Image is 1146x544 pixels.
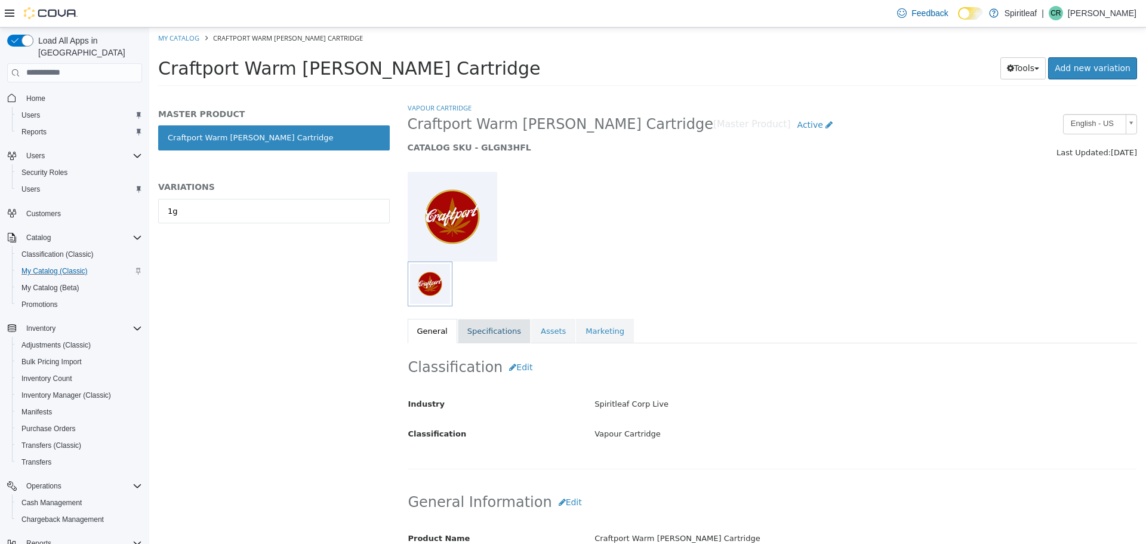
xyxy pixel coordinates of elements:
[17,338,142,352] span: Adjustments (Classic)
[17,297,142,312] span: Promotions
[12,107,147,124] button: Users
[2,229,147,246] button: Catalog
[17,281,84,295] a: My Catalog (Beta)
[892,1,953,25] a: Feedback
[914,87,988,107] a: English - US
[12,354,147,370] button: Bulk Pricing Import
[21,283,79,293] span: My Catalog (Beta)
[21,479,142,493] span: Operations
[21,230,142,245] span: Catalog
[9,6,50,15] a: My Catalog
[309,291,381,316] a: Specifications
[259,372,296,381] span: Industry
[17,264,142,278] span: My Catalog (Classic)
[33,35,142,59] span: Load All Apps in [GEOGRAPHIC_DATA]
[17,438,142,453] span: Transfers (Classic)
[21,250,94,259] span: Classification (Classic)
[21,321,142,336] span: Inventory
[26,481,61,491] span: Operations
[907,121,962,130] span: Last Updated:
[353,329,390,351] button: Edit
[911,7,948,19] span: Feedback
[21,91,142,106] span: Home
[12,454,147,471] button: Transfers
[17,512,142,527] span: Chargeback Management
[21,441,81,450] span: Transfers (Classic)
[17,125,142,139] span: Reports
[12,404,147,420] button: Manifests
[1042,6,1044,20] p: |
[17,422,81,436] a: Purchase Orders
[436,397,996,417] div: Vapour Cartridge
[17,165,142,180] span: Security Roles
[12,420,147,437] button: Purchase Orders
[9,98,241,123] a: Craftport Warm [PERSON_NAME] Cartridge
[12,124,147,140] button: Reports
[12,494,147,511] button: Cash Management
[17,125,51,139] a: Reports
[403,464,439,486] button: Edit
[21,149,142,163] span: Users
[21,127,47,137] span: Reports
[12,181,147,198] button: Users
[2,205,147,222] button: Customers
[962,121,988,130] span: [DATE]
[17,496,142,510] span: Cash Management
[21,424,76,434] span: Purchase Orders
[26,151,45,161] span: Users
[2,90,147,107] button: Home
[21,407,52,417] span: Manifests
[12,387,147,404] button: Inventory Manager (Classic)
[258,76,322,85] a: Vapour Cartridge
[12,279,147,296] button: My Catalog (Beta)
[851,30,897,52] button: Tools
[2,147,147,164] button: Users
[17,371,142,386] span: Inventory Count
[17,355,87,369] a: Bulk Pricing Import
[436,367,996,388] div: Spiritleaf Corp Live
[17,182,45,196] a: Users
[258,115,801,125] h5: CATALOG SKU - GLGN3HFL
[21,357,82,367] span: Bulk Pricing Import
[436,501,996,522] div: Craftport Warm [PERSON_NAME] Cartridge
[21,206,142,221] span: Customers
[2,320,147,337] button: Inventory
[1068,6,1136,20] p: [PERSON_NAME]
[899,30,988,52] a: Add new variation
[17,297,63,312] a: Promotions
[17,371,77,386] a: Inventory Count
[9,81,241,92] h5: MASTER PRODUCT
[17,422,142,436] span: Purchase Orders
[21,391,111,400] span: Inventory Manager (Classic)
[12,246,147,263] button: Classification (Classic)
[21,110,40,120] span: Users
[26,94,45,103] span: Home
[17,405,142,419] span: Manifests
[17,455,142,469] span: Transfers
[258,145,348,234] img: 150
[259,329,988,351] h2: Classification
[21,91,50,106] a: Home
[12,511,147,528] button: Chargeback Management
[21,498,82,508] span: Cash Management
[12,370,147,387] button: Inventory Count
[12,164,147,181] button: Security Roles
[2,478,147,494] button: Operations
[21,300,58,309] span: Promotions
[258,291,308,316] a: General
[17,165,72,180] a: Security Roles
[17,405,57,419] a: Manifests
[1049,6,1063,20] div: Courtney R
[17,264,93,278] a: My Catalog (Classic)
[17,182,142,196] span: Users
[12,437,147,454] button: Transfers (Classic)
[21,266,88,276] span: My Catalog (Classic)
[12,337,147,354] button: Adjustments (Classic)
[259,402,318,411] span: Classification
[64,6,214,15] span: Craftport Warm [PERSON_NAME] Cartridge
[258,88,564,106] span: Craftport Warm [PERSON_NAME] Cartridge
[26,209,61,219] span: Customers
[259,506,321,515] span: Product Name
[17,247,98,262] a: Classification (Classic)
